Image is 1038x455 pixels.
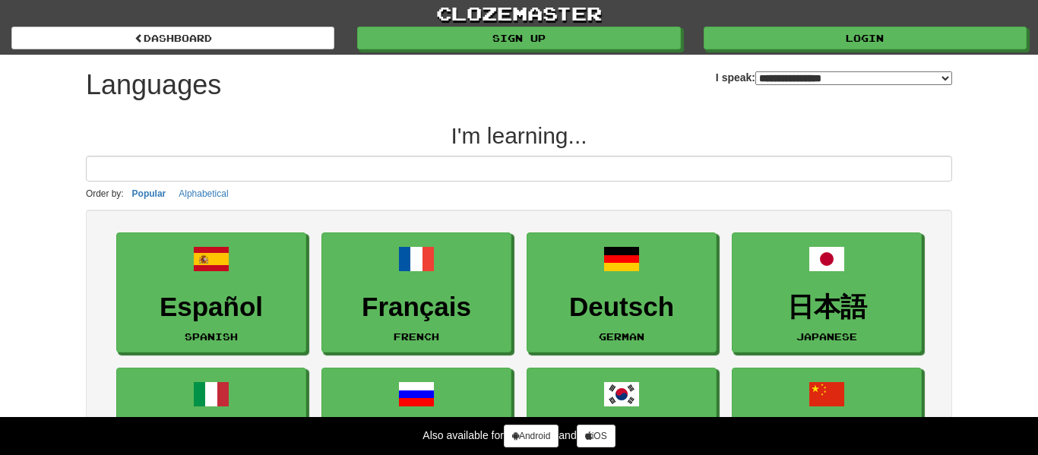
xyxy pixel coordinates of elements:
[321,232,511,353] a: FrançaisFrench
[11,27,334,49] a: dashboard
[128,185,171,202] button: Popular
[125,292,298,322] h3: Español
[330,292,503,322] h3: Français
[716,70,952,85] label: I speak:
[755,71,952,85] select: I speak:
[796,331,857,342] small: Japanese
[86,123,952,148] h2: I'm learning...
[732,232,922,353] a: 日本語Japanese
[174,185,233,202] button: Alphabetical
[86,188,124,199] small: Order by:
[704,27,1027,49] a: Login
[577,425,616,447] a: iOS
[740,292,913,322] h3: 日本語
[394,331,439,342] small: French
[504,425,559,447] a: Android
[527,232,717,353] a: DeutschGerman
[185,331,238,342] small: Spanish
[535,292,708,322] h3: Deutsch
[116,232,306,353] a: EspañolSpanish
[357,27,680,49] a: Sign up
[86,70,221,100] h1: Languages
[599,331,644,342] small: German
